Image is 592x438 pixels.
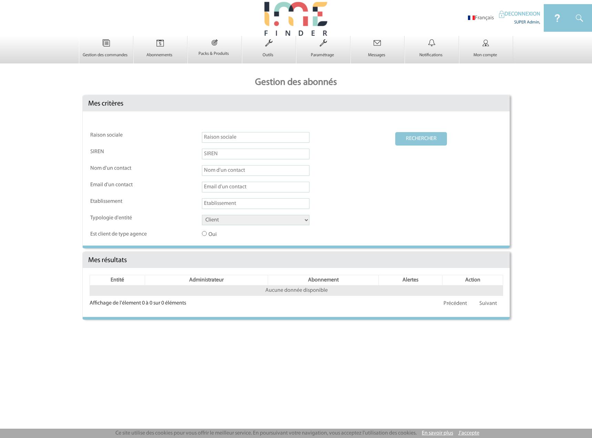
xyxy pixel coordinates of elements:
[90,182,152,188] label: Email d'un contact
[79,70,513,95] p: Gestion des abonnés
[309,36,337,50] img: Paramétrage
[202,182,309,192] input: Email d'un contact
[202,198,309,209] input: Etablissement
[115,430,417,436] span: Ce site utilise des cookies pour vous offrir le meilleur service. En poursuivant votre navigation...
[296,46,350,58] a: Paramétrage
[544,4,571,32] img: IDEAL Meetings & Events
[499,11,540,17] a: DECONNEXION
[268,275,379,286] th: Abonnement: activer pour trier la colonne par ordre croissant
[90,132,152,139] label: Raison sociale
[90,286,503,296] td: Aucune donnée disponible
[405,46,459,58] a: Notifications
[255,36,283,50] img: Outils
[188,45,242,57] a: Packs & Produits
[90,149,152,155] label: SIREN
[499,11,504,18] img: IDEAL Meetings & Events
[90,275,145,286] th: Entité: activer pour trier la colonne par ordre décroissant
[472,36,500,50] img: Mon compte
[395,132,447,146] button: RECHERCHER
[90,198,152,205] label: Etablissement
[201,36,228,49] img: Packs & Produits
[459,46,513,58] a: Mon compte
[499,18,540,25] div: SUPER Admin,
[202,132,309,143] input: Raison sociale
[79,46,133,58] a: Gestion des commandes
[379,275,442,286] th: Alertes: activer pour trier la colonne par ordre croissant
[145,275,268,286] th: Administrateur: activer pour trier la colonne par ordre croissant
[202,165,309,176] input: Nom d'un contact
[473,297,503,310] a: Suivant
[242,46,296,58] a: Outils
[351,46,405,58] a: Messages
[351,52,403,58] p: Messages
[422,430,453,436] a: En savoir plus
[468,16,475,20] img: fr
[363,36,391,50] img: Messages
[90,296,186,307] div: Affichage de l'élement 0 à 0 sur 0 éléments
[134,52,186,58] p: Abonnements
[458,430,479,436] a: J'accepte
[83,96,510,111] div: Mes critères
[468,15,494,21] li: Français
[202,149,309,159] input: SIREN
[146,36,174,50] img: Abonnements
[405,52,457,58] p: Notifications
[438,297,473,310] a: Précédent
[83,252,510,268] div: Mes résultats
[242,52,294,58] p: Outils
[188,51,240,57] p: Packs & Produits
[296,52,348,58] p: Paramétrage
[418,36,446,50] img: Notifications
[90,215,152,221] label: Typologie d'entité
[459,52,511,58] p: Mon compte
[79,52,131,58] p: Gestion des commandes
[202,231,264,238] label: Oui
[90,231,152,238] label: Est client de type agence
[442,275,503,286] th: Action: activer pour trier la colonne par ordre croissant
[571,4,592,32] img: IDEAL Meetings & Events
[90,165,152,172] label: Nom d'un contact
[134,46,187,58] a: Abonnements
[92,36,120,50] img: Gestion des commandes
